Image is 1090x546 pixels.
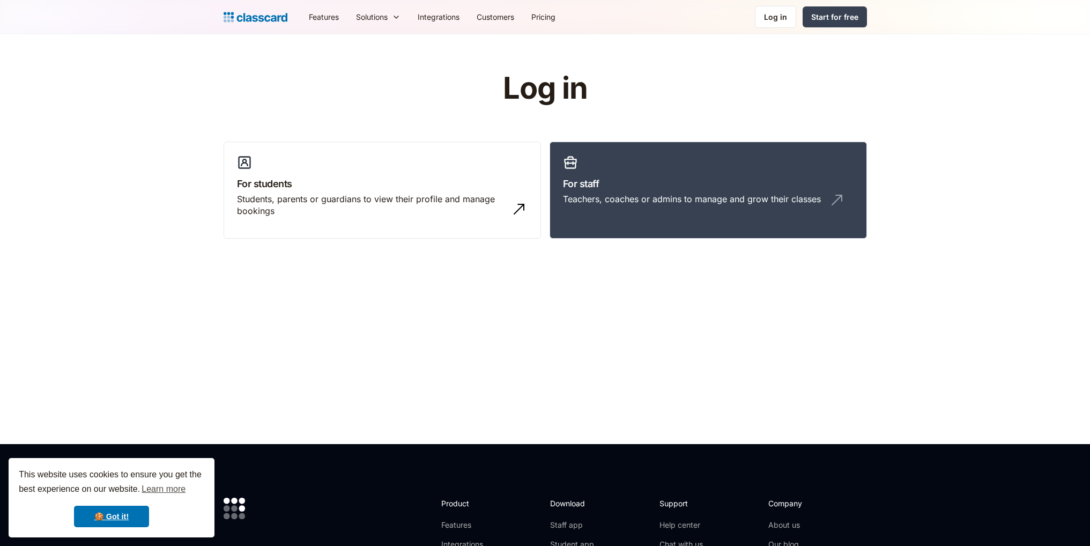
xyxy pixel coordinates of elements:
[237,176,528,191] h3: For students
[550,142,867,239] a: For staffTeachers, coaches or admins to manage and grow their classes
[409,5,468,29] a: Integrations
[811,11,858,23] div: Start for free
[468,5,523,29] a: Customers
[347,5,409,29] div: Solutions
[140,481,187,497] a: learn more about cookies
[550,498,594,509] h2: Download
[563,176,854,191] h3: For staff
[523,5,564,29] a: Pricing
[441,498,499,509] h2: Product
[237,193,506,217] div: Students, parents or guardians to view their profile and manage bookings
[375,72,715,105] h1: Log in
[224,10,287,25] a: home
[550,520,594,530] a: Staff app
[659,498,703,509] h2: Support
[768,498,840,509] h2: Company
[74,506,149,527] a: dismiss cookie message
[300,5,347,29] a: Features
[764,11,787,23] div: Log in
[563,193,821,205] div: Teachers, coaches or admins to manage and grow their classes
[768,520,840,530] a: About us
[9,458,214,537] div: cookieconsent
[356,11,388,23] div: Solutions
[659,520,703,530] a: Help center
[224,142,541,239] a: For studentsStudents, parents or guardians to view their profile and manage bookings
[803,6,867,27] a: Start for free
[755,6,796,28] a: Log in
[441,520,499,530] a: Features
[19,468,204,497] span: This website uses cookies to ensure you get the best experience on our website.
